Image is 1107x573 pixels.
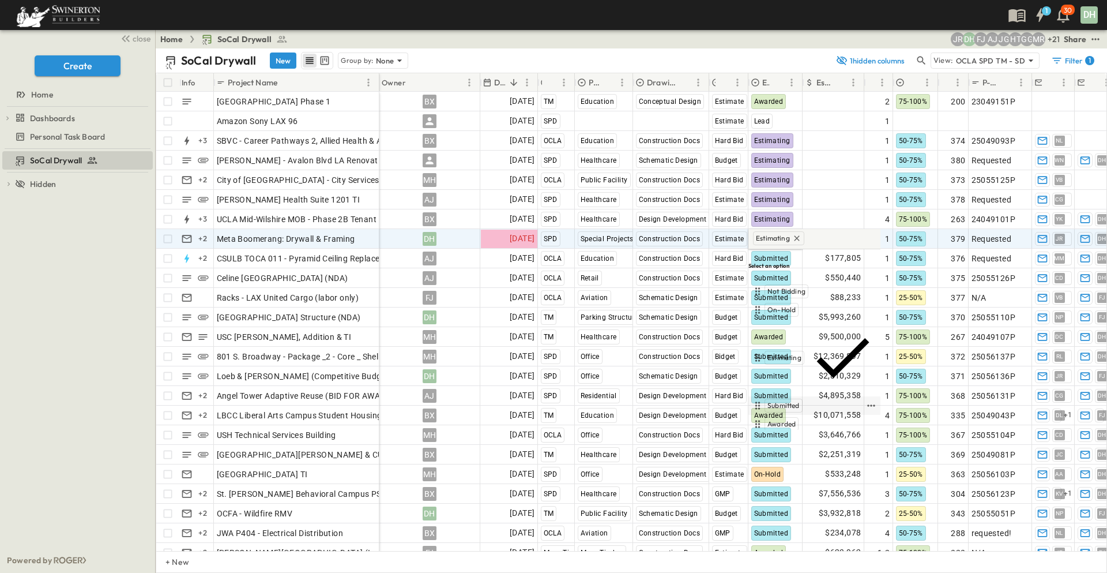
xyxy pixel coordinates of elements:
[1055,278,1064,278] span: CD
[1051,55,1094,66] div: Filter
[715,353,736,361] span: Bidget
[951,194,965,205] span: 378
[510,291,534,304] span: [DATE]
[639,176,701,184] span: Construction Docs
[767,420,796,429] span: Awarded
[217,96,331,107] span: [GEOGRAPHIC_DATA] Phase 1
[217,233,355,245] span: Meta Boomerang: Drywall & Framing
[972,312,1016,323] span: 25055110P
[544,353,558,361] span: SPD
[544,254,562,263] span: OCLA
[31,89,53,100] span: Home
[718,76,731,89] button: Sort
[423,134,436,148] div: BX
[544,117,558,125] span: SPD
[899,333,928,341] span: 75-100%
[899,235,923,243] span: 50-75%
[581,137,615,145] span: Education
[951,233,965,245] span: 379
[544,176,562,184] span: OCLA
[2,129,150,145] a: Personal Task Board
[715,215,744,223] span: Hard Bid
[785,76,799,89] button: Menu
[639,274,701,282] span: Construction Docs
[972,194,1012,205] span: Requested
[715,176,744,184] span: Hard Bid
[899,156,923,164] span: 50-75%
[217,351,426,362] span: 801 S. Broadway - Package _2 - Core _ Shell Renovation
[772,76,785,89] button: Sort
[767,353,801,362] span: Estimating
[951,331,965,343] span: 267
[179,73,214,92] div: Info
[133,33,150,44] span: close
[972,135,1016,147] span: 25049093P
[679,76,691,89] button: Sort
[382,66,406,99] div: Owner
[581,176,628,184] span: Public Facility
[217,194,360,205] span: [PERSON_NAME] Health Suite 1201 TI
[715,372,738,380] span: Budget
[972,272,1016,284] span: 25055126P
[985,32,999,46] div: Anthony Jimenez (anthony.jimenez@swinerton.com)
[1056,238,1063,239] span: JR
[639,313,698,321] span: Schematic Design
[1064,33,1086,45] div: Share
[885,96,890,107] span: 2
[581,353,600,361] span: Office
[544,274,562,282] span: OCLA
[748,262,880,269] h6: Select an option
[510,350,534,363] span: [DATE]
[875,76,889,89] button: Menu
[899,353,923,361] span: 25-50%
[639,137,701,145] span: Construction Docs
[423,389,436,403] div: AJ
[956,55,1025,66] p: OCLA SPD TM - SD
[581,333,617,341] span: Healthcare
[423,350,436,364] div: MH
[639,353,701,361] span: Construction Docs
[196,389,210,403] div: + 2
[715,98,744,106] span: Estimate
[510,95,534,108] span: [DATE]
[885,155,890,166] span: 1
[639,372,698,380] span: Schematic Design
[767,401,800,410] span: Submitted
[1056,297,1063,298] span: VB
[972,370,1016,382] span: 25056136P
[885,312,890,323] span: 1
[423,310,436,324] div: DH
[639,254,701,263] span: Construction Docs
[510,310,534,324] span: [DATE]
[885,292,890,304] span: 1
[951,272,965,284] span: 375
[30,178,56,190] span: Hidden
[972,253,1012,264] span: Requested
[581,215,617,223] span: Healthcare
[544,333,554,341] span: TM
[885,331,890,343] span: 5
[510,173,534,186] span: [DATE]
[1045,6,1048,16] h6: 1
[462,76,476,89] button: Menu
[217,370,392,382] span: Loeb & [PERSON_NAME] (Competitive Budget)
[1098,336,1106,337] span: DH
[317,54,332,68] button: kanban view
[507,76,520,89] button: Sort
[1055,336,1064,337] span: DC
[217,115,298,127] span: Amazon Sony LAX 96
[15,110,150,126] a: Dashboards
[715,196,744,204] span: Estimate
[951,96,965,107] span: 200
[544,196,558,204] span: SPD
[2,87,150,103] a: Home
[951,351,965,362] span: 372
[899,254,923,263] span: 50-75%
[951,174,965,186] span: 373
[951,32,965,46] div: Joshua Russell (joshua.russell@swinerton.com)
[885,253,890,264] span: 1
[544,156,558,164] span: SPD
[2,152,150,168] a: SoCal Drywall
